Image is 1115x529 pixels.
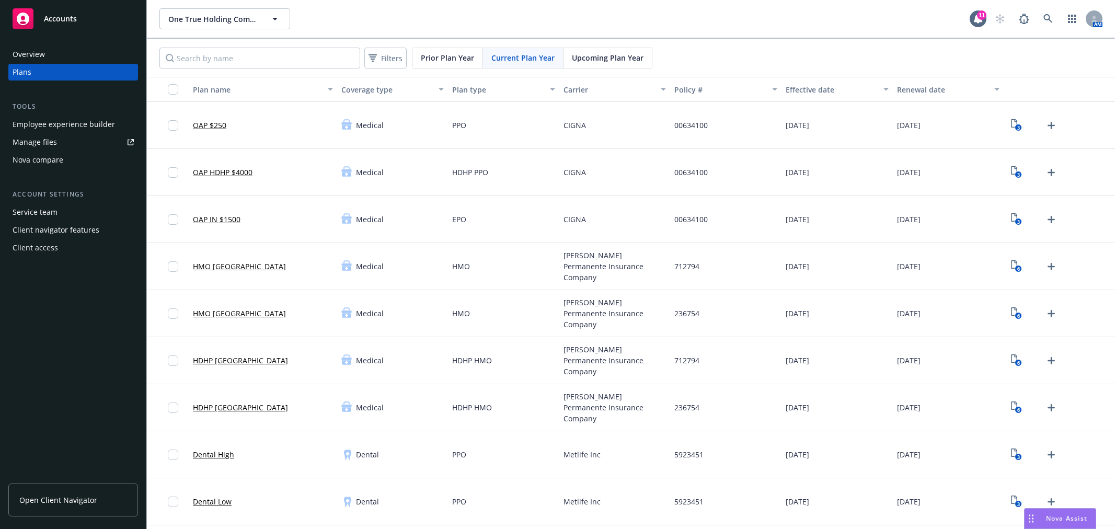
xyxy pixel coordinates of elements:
[168,120,178,131] input: Toggle Row Selected
[1043,352,1060,369] a: Upload Plan Documents
[1017,454,1019,461] text: 3
[8,239,138,256] a: Client access
[786,214,809,225] span: [DATE]
[897,261,921,272] span: [DATE]
[1014,8,1034,29] a: Report a Bug
[674,355,699,366] span: 712794
[159,8,290,29] button: One True Holding Company
[564,250,666,283] span: [PERSON_NAME] Permanente Insurance Company
[564,214,586,225] span: CIGNA
[564,167,586,178] span: CIGNA
[356,449,379,460] span: Dental
[1017,407,1019,413] text: 6
[168,84,178,95] input: Select all
[786,84,877,95] div: Effective date
[897,449,921,460] span: [DATE]
[8,101,138,112] div: Tools
[1008,352,1025,369] a: View Plan Documents
[1008,305,1025,322] a: View Plan Documents
[897,402,921,413] span: [DATE]
[356,496,379,507] span: Dental
[670,77,781,102] button: Policy #
[356,167,384,178] span: Medical
[13,222,99,238] div: Client navigator features
[1046,514,1087,523] span: Nova Assist
[1008,258,1025,275] a: View Plan Documents
[1017,313,1019,319] text: 6
[19,494,97,505] span: Open Client Navigator
[8,204,138,221] a: Service team
[559,77,671,102] button: Carrier
[1025,509,1038,528] div: Drag to move
[452,214,466,225] span: EPO
[193,261,286,272] a: HMO [GEOGRAPHIC_DATA]
[13,64,31,80] div: Plans
[13,134,57,151] div: Manage files
[193,84,321,95] div: Plan name
[452,308,470,319] span: HMO
[897,308,921,319] span: [DATE]
[893,77,1004,102] button: Renewal date
[1017,124,1019,131] text: 3
[786,449,809,460] span: [DATE]
[564,449,601,460] span: Metlife Inc
[8,116,138,133] a: Employee experience builder
[168,450,178,460] input: Toggle Row Selected
[193,402,288,413] a: HDHP [GEOGRAPHIC_DATA]
[356,120,384,131] span: Medical
[786,308,809,319] span: [DATE]
[674,402,699,413] span: 236754
[1017,218,1019,225] text: 3
[452,84,544,95] div: Plan type
[193,496,232,507] a: Dental Low
[356,308,384,319] span: Medical
[786,120,809,131] span: [DATE]
[8,46,138,63] a: Overview
[1017,501,1019,508] text: 3
[564,496,601,507] span: Metlife Inc
[1043,258,1060,275] a: Upload Plan Documents
[897,120,921,131] span: [DATE]
[421,52,474,63] span: Prior Plan Year
[8,152,138,168] a: Nova compare
[786,261,809,272] span: [DATE]
[674,496,704,507] span: 5923451
[786,355,809,366] span: [DATE]
[13,46,45,63] div: Overview
[356,214,384,225] span: Medical
[1008,211,1025,228] a: View Plan Documents
[366,51,405,66] span: Filters
[786,167,809,178] span: [DATE]
[1008,164,1025,181] a: View Plan Documents
[8,64,138,80] a: Plans
[786,402,809,413] span: [DATE]
[1043,117,1060,134] a: Upload Plan Documents
[1017,360,1019,366] text: 6
[674,449,704,460] span: 5923451
[1008,446,1025,463] a: View Plan Documents
[1008,399,1025,416] a: View Plan Documents
[1043,211,1060,228] a: Upload Plan Documents
[1024,508,1096,529] button: Nova Assist
[337,77,449,102] button: Coverage type
[356,355,384,366] span: Medical
[448,77,559,102] button: Plan type
[564,297,666,330] span: [PERSON_NAME] Permanente Insurance Company
[168,14,259,25] span: One True Holding Company
[674,167,708,178] span: 00634100
[990,8,1010,29] a: Start snowing
[13,152,63,168] div: Nova compare
[781,77,893,102] button: Effective date
[564,120,586,131] span: CIGNA
[193,120,226,131] a: OAP $250
[897,355,921,366] span: [DATE]
[1038,8,1059,29] a: Search
[1043,305,1060,322] a: Upload Plan Documents
[1017,266,1019,272] text: 6
[564,344,666,377] span: [PERSON_NAME] Permanente Insurance Company
[564,84,655,95] div: Carrier
[1017,171,1019,178] text: 3
[674,84,766,95] div: Policy #
[193,449,234,460] a: Dental High
[193,355,288,366] a: HDHP [GEOGRAPHIC_DATA]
